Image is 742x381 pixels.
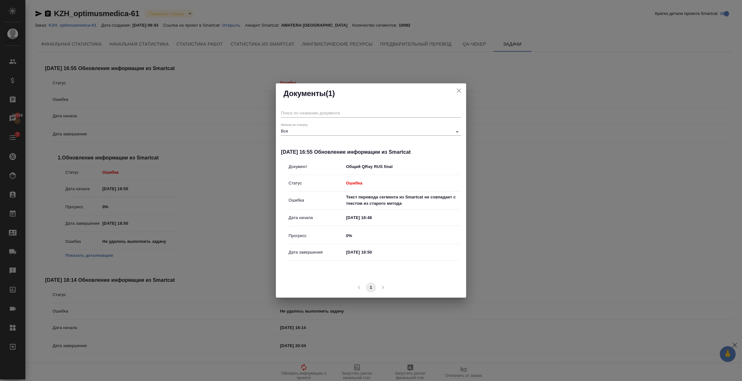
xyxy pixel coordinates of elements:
[289,215,346,221] p: Дата начала
[289,233,346,239] p: Прогресс
[281,148,461,156] span: [DATE] 16:55 Обновление информации из Smartcat
[346,215,461,221] p: [DATE] 18:48
[289,197,346,203] p: Ошибка
[346,249,461,255] p: [DATE] 18:50
[281,123,308,126] label: Фильтр по статусу
[346,164,461,170] p: Общий QRay RUS final
[281,128,461,136] div: Все
[289,180,346,186] p: Статус
[346,194,461,207] p: Текст перевода сегмента из Smartcat не совпадает с текстом из старого метода
[283,88,459,99] h2: Документы (1)
[366,282,376,293] button: page 1
[346,180,461,186] p: Ошибка
[454,86,464,95] button: close
[353,282,389,293] nav: pagination navigation
[289,249,346,255] p: Дата завершения
[346,233,461,239] p: 0%
[281,109,461,118] input: Поиск по названию документа
[289,164,346,170] p: Документ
